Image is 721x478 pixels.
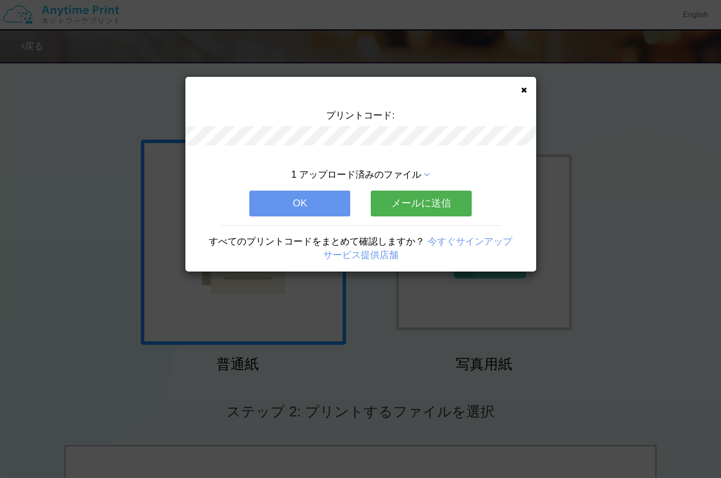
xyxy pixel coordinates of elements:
span: すべてのプリントコードをまとめて確認しますか？ [209,236,425,246]
span: プリントコード: [326,110,394,120]
button: OK [249,191,350,216]
a: 今すぐサインアップ [428,236,512,246]
button: メールに送信 [371,191,472,216]
span: 1 アップロード済みのファイル [292,169,421,179]
a: サービス提供店舗 [323,250,398,260]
